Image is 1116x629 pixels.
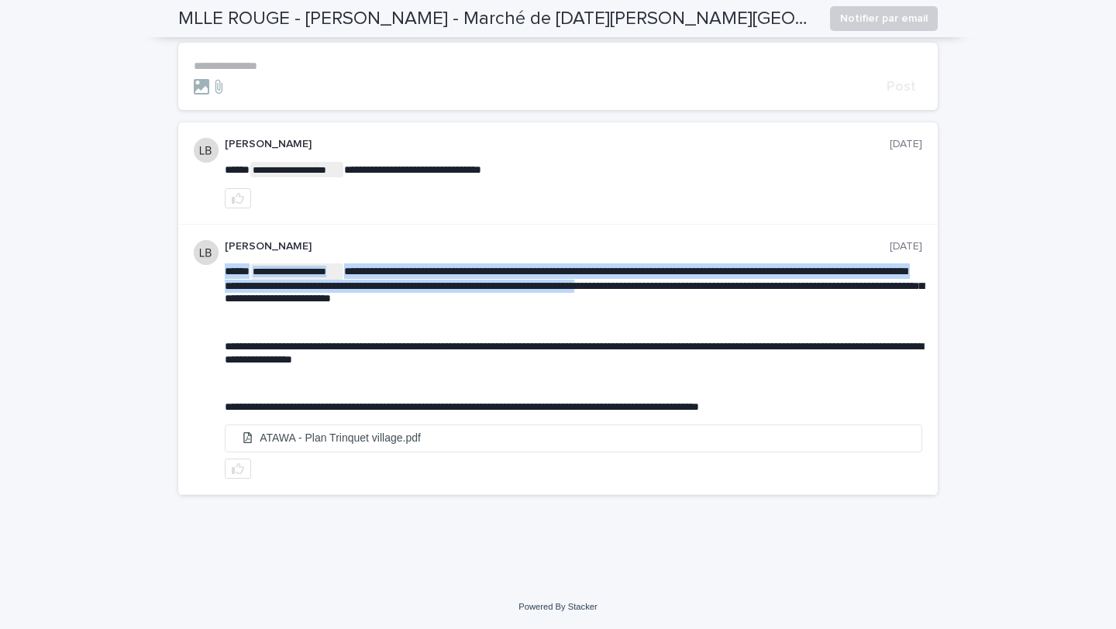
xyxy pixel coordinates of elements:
p: [PERSON_NAME] [225,138,890,151]
a: ATAWA - Plan Trinquet village.pdf [226,425,921,452]
span: Notifier par email [840,11,928,26]
a: Powered By Stacker [518,602,597,611]
button: Post [880,80,922,94]
p: [DATE] [890,240,922,253]
p: [PERSON_NAME] [225,240,890,253]
button: like this post [225,459,251,479]
h2: MLLE ROUGE - [PERSON_NAME] - Marché de [DATE][PERSON_NAME][GEOGRAPHIC_DATA] [178,8,818,30]
p: [DATE] [890,138,922,151]
button: like this post [225,188,251,208]
li: ATAWA - Plan Trinquet village.pdf [226,425,921,451]
span: Post [887,80,916,94]
button: Notifier par email [830,6,938,31]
